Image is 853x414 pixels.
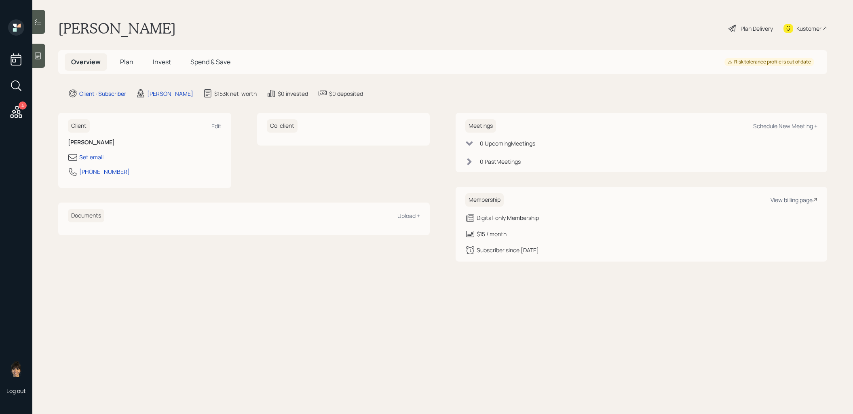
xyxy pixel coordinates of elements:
[19,101,27,110] div: 4
[79,153,103,161] div: Set email
[477,246,539,254] div: Subscriber since [DATE]
[278,89,308,98] div: $0 invested
[71,57,101,66] span: Overview
[79,89,126,98] div: Client · Subscriber
[8,361,24,377] img: treva-nostdahl-headshot.png
[465,193,504,207] h6: Membership
[267,119,298,133] h6: Co-client
[796,24,821,33] div: Kustomer
[6,387,26,395] div: Log out
[68,139,222,146] h6: [PERSON_NAME]
[477,213,539,222] div: Digital-only Membership
[465,119,496,133] h6: Meetings
[153,57,171,66] span: Invest
[480,139,535,148] div: 0 Upcoming Meeting s
[480,157,521,166] div: 0 Past Meeting s
[79,167,130,176] div: [PHONE_NUMBER]
[477,230,507,238] div: $15 / month
[147,89,193,98] div: [PERSON_NAME]
[741,24,773,33] div: Plan Delivery
[214,89,257,98] div: $153k net-worth
[120,57,133,66] span: Plan
[728,59,811,65] div: Risk tolerance profile is out of date
[68,209,104,222] h6: Documents
[190,57,230,66] span: Spend & Save
[58,19,176,37] h1: [PERSON_NAME]
[771,196,817,204] div: View billing page
[68,119,90,133] h6: Client
[753,122,817,130] div: Schedule New Meeting +
[329,89,363,98] div: $0 deposited
[397,212,420,220] div: Upload +
[211,122,222,130] div: Edit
